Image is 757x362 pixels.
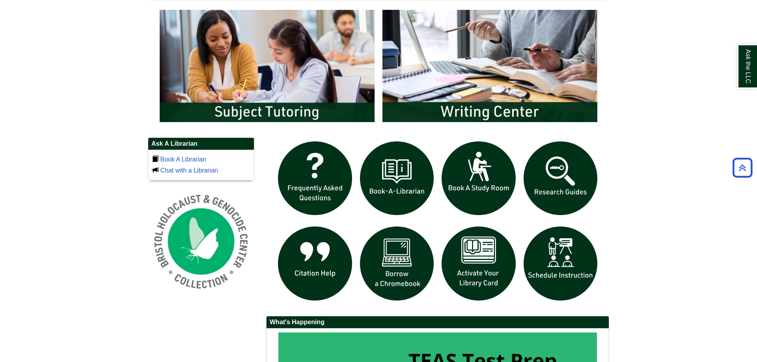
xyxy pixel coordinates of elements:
[356,223,438,304] img: Borrow a chromebook icon links to the borrow a chromebook web page
[274,137,601,308] div: slideshow
[274,223,356,304] img: citation help icon links to citation help guide page
[148,138,254,150] h2: Ask A Librarian
[148,188,254,295] img: Holocaust and Genocide Collection
[520,223,602,304] img: For faculty. Schedule Library Instruction icon links to form.
[160,167,218,174] a: Chat with a Librarian
[520,137,602,219] img: Research Guides icon links to research guides web page
[378,6,601,126] img: Writing Center Information
[274,137,356,219] img: frequently asked questions
[267,316,609,329] h2: What's Happening
[356,137,438,219] img: Book a Librarian icon links to book a librarian web page
[730,162,755,173] a: Back to Top
[156,6,601,129] div: slideshow
[156,6,378,126] img: Subject Tutoring Information
[160,156,206,163] a: Book A Librarian
[438,223,520,304] img: activate Library Card icon links to form to activate student ID into library card
[438,137,520,219] img: book a study room icon links to book a study room web page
